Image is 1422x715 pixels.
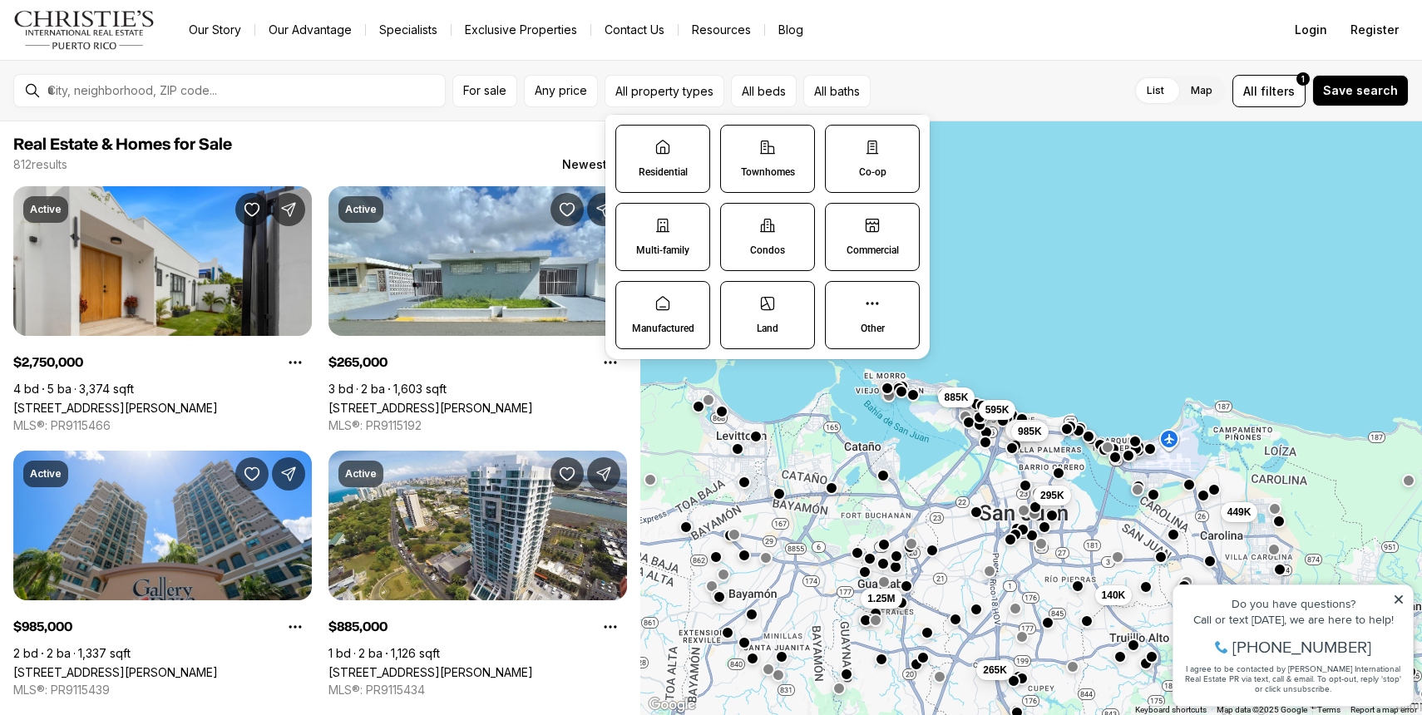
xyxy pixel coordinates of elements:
[30,203,62,216] p: Active
[1301,72,1305,86] span: 1
[1261,82,1295,100] span: filters
[68,78,207,95] span: [PHONE_NUMBER]
[636,244,689,257] p: Multi-family
[861,588,901,608] button: 1.25M
[30,467,62,481] p: Active
[279,610,312,643] button: Property options
[847,244,899,257] p: Commercial
[861,322,885,335] p: Other
[328,665,533,679] a: 404 AVE DE LA CONSTITUCION #2008, SAN JUAN PR, 00901
[235,193,269,226] button: Save Property: 106 TRES HERMANOS
[983,663,1007,677] span: 265K
[1295,23,1327,37] span: Login
[639,165,688,179] p: Residential
[1101,588,1125,601] span: 140K
[1011,421,1049,441] button: 985K
[17,37,240,49] div: Do you have questions?
[1005,420,1045,440] button: 2.75M
[594,346,627,379] button: Property options
[452,75,517,107] button: For sale
[13,158,67,171] p: 812 results
[985,402,1009,416] span: 595K
[551,193,584,226] button: Save Property: 404 CALLE BAYAMON #404
[1243,82,1257,100] span: All
[272,193,305,226] button: Share Property
[1312,75,1409,106] button: Save search
[944,390,968,403] span: 885K
[452,18,590,42] a: Exclusive Properties
[587,193,620,226] button: Share Property
[1285,13,1337,47] button: Login
[551,457,584,491] button: Save Property: 404 AVE DE LA CONSTITUCION #2008
[328,401,533,415] a: 404 CALLE BAYAMON #404, SAN JUAN PR, 00926
[13,10,156,50] img: logo
[175,18,254,42] a: Our Story
[1323,84,1398,97] span: Save search
[1034,486,1071,505] button: 295K
[562,158,607,171] span: Newest
[1178,76,1226,106] label: Map
[1221,501,1258,521] button: 449K
[13,136,232,153] span: Real Estate & Homes for Sale
[937,387,975,407] button: 885K
[859,165,886,179] p: Co-op
[235,457,269,491] button: Save Property: 103 DE DIEGO AVENUE #1706
[1232,75,1306,107] button: Allfilters1
[1040,489,1064,502] span: 295K
[803,75,871,107] button: All baths
[272,457,305,491] button: Share Property
[345,203,377,216] p: Active
[632,322,694,335] p: Manufactured
[255,18,365,42] a: Our Advantage
[679,18,764,42] a: Resources
[13,665,218,679] a: 103 DE DIEGO AVENUE #1706, SAN JUAN PR, 00911
[366,18,451,42] a: Specialists
[1350,23,1399,37] span: Register
[605,75,724,107] button: All property types
[976,660,1014,680] button: 265K
[279,346,312,379] button: Property options
[463,84,506,97] span: For sale
[867,591,895,604] span: 1.25M
[535,84,587,97] span: Any price
[594,610,627,643] button: Property options
[1341,13,1409,47] button: Register
[757,322,778,335] p: Land
[750,244,785,257] p: Condos
[741,165,795,179] p: Townhomes
[978,399,1015,419] button: 595K
[552,148,637,181] button: Newest
[1018,424,1042,437] span: 985K
[731,75,797,107] button: All beds
[13,401,218,415] a: 106 TRES HERMANOS, SAN JUAN PR, 00907
[765,18,817,42] a: Blog
[524,75,598,107] button: Any price
[1133,76,1178,106] label: List
[1227,505,1252,518] span: 449K
[345,467,377,481] p: Active
[587,457,620,491] button: Share Property
[1011,423,1039,436] span: 2.75M
[17,53,240,65] div: Call or text [DATE], we are here to help!
[591,18,678,42] button: Contact Us
[1094,584,1132,604] button: 140K
[21,102,237,134] span: I agree to be contacted by [PERSON_NAME] International Real Estate PR via text, call & email. To ...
